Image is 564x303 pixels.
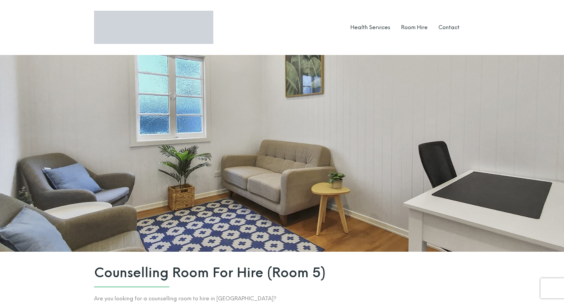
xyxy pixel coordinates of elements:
img: Logo Perfect Wellness 710x197 [94,11,213,44]
a: Room Hire [401,24,428,31]
a: Health Services [350,24,390,31]
span: Counselling Room For Hire (Room 5) [94,265,470,281]
a: Contact [438,24,460,31]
